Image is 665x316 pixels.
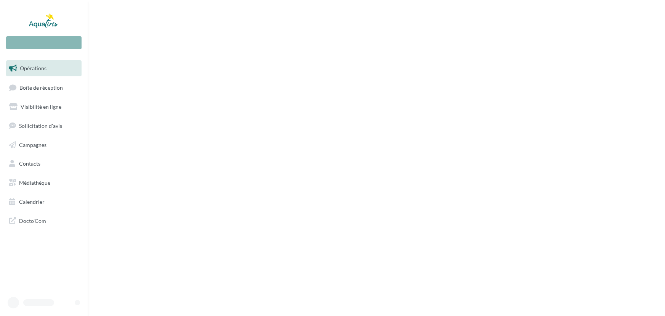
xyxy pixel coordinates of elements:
[19,216,46,226] span: Docto'Com
[20,65,46,71] span: Opérations
[5,118,83,134] a: Sollicitation d'avis
[6,36,82,49] div: Nouvelle campagne
[19,84,63,90] span: Boîte de réception
[19,179,50,186] span: Médiathèque
[19,198,45,205] span: Calendrier
[5,194,83,210] a: Calendrier
[5,213,83,229] a: Docto'Com
[19,123,62,129] span: Sollicitation d'avis
[5,99,83,115] a: Visibilité en ligne
[5,156,83,172] a: Contacts
[19,141,46,148] span: Campagnes
[5,79,83,96] a: Boîte de réception
[21,103,61,110] span: Visibilité en ligne
[5,60,83,76] a: Opérations
[5,137,83,153] a: Campagnes
[5,175,83,191] a: Médiathèque
[19,160,40,167] span: Contacts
